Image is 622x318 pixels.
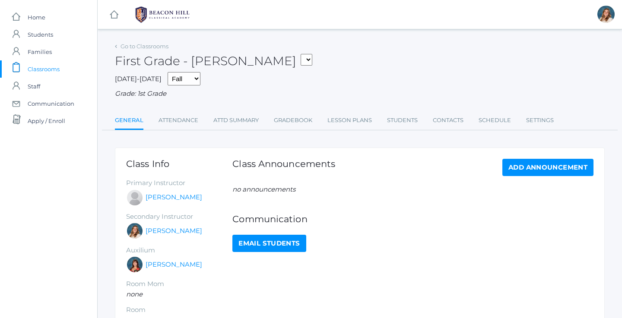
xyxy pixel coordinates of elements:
h5: Room Mom [126,280,232,288]
div: Liv Barber [597,6,615,23]
a: Gradebook [274,112,312,129]
h1: Class Announcements [232,159,335,174]
a: Schedule [479,112,511,129]
div: Jaimie Watson [126,189,143,206]
h5: Secondary Instructor [126,213,232,220]
a: Students [387,112,418,129]
span: Students [28,26,53,43]
em: none [126,290,143,298]
a: Lesson Plans [327,112,372,129]
h2: First Grade - [PERSON_NAME] [115,54,312,68]
div: Heather Wallock [126,256,143,273]
span: Families [28,43,52,60]
h5: Primary Instructor [126,179,232,187]
a: [PERSON_NAME] [146,192,202,202]
h1: Communication [232,214,593,224]
a: Attd Summary [213,112,259,129]
h5: Room [126,306,232,314]
span: [DATE]-[DATE] [115,75,162,83]
a: Contacts [433,112,463,129]
a: [PERSON_NAME] [146,260,202,270]
a: Add Announcement [502,159,593,176]
span: Apply / Enroll [28,112,65,129]
a: General [115,112,143,130]
img: 1_BHCALogos-05.png [130,4,195,25]
span: Staff [28,78,40,95]
span: Classrooms [28,60,60,78]
span: Communication [28,95,74,112]
a: Go to Classrooms [121,43,168,50]
a: Email Students [232,235,306,252]
a: Attendance [159,112,198,129]
a: [PERSON_NAME] [146,226,202,236]
h5: Auxilium [126,247,232,254]
h1: Class Info [126,159,232,169]
em: no announcements [232,185,295,193]
div: Grade: 1st Grade [115,89,605,99]
div: Liv Barber [126,222,143,239]
a: Settings [526,112,554,129]
span: Home [28,9,45,26]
